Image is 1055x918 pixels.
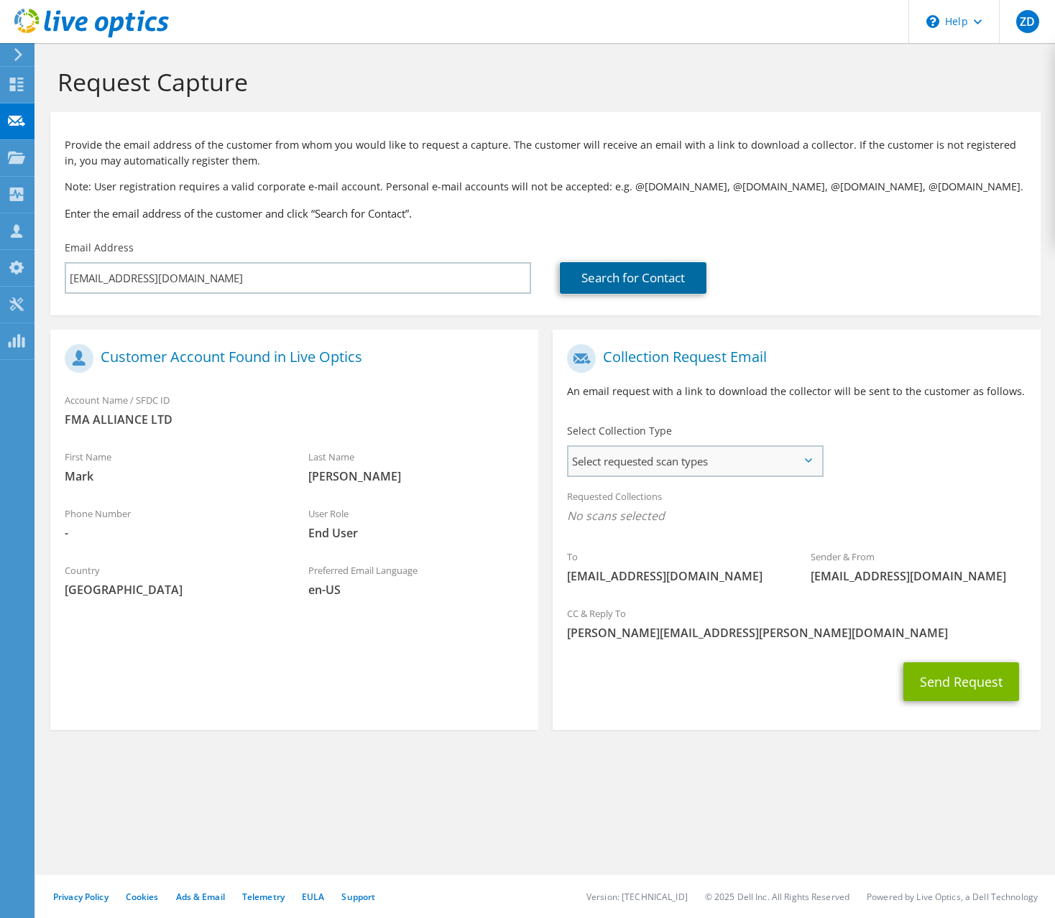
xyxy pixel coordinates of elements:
[53,891,109,903] a: Privacy Policy
[308,525,523,541] span: End User
[705,891,849,903] li: © 2025 Dell Inc. All Rights Reserved
[242,891,285,903] a: Telemetry
[567,344,1019,373] h1: Collection Request Email
[586,891,688,903] li: Version: [TECHNICAL_ID]
[560,262,706,294] a: Search for Contact
[308,582,523,598] span: en-US
[65,137,1026,169] p: Provide the email address of the customer from whom you would like to request a capture. The cust...
[50,385,538,435] div: Account Name / SFDC ID
[567,384,1026,399] p: An email request with a link to download the collector will be sent to the customer as follows.
[50,442,294,491] div: First Name
[65,525,280,541] span: -
[126,891,159,903] a: Cookies
[553,542,796,591] div: To
[65,179,1026,195] p: Note: User registration requires a valid corporate e-mail account. Personal e-mail accounts will ...
[811,568,1026,584] span: [EMAIL_ADDRESS][DOMAIN_NAME]
[294,442,538,491] div: Last Name
[65,582,280,598] span: [GEOGRAPHIC_DATA]
[50,555,294,605] div: Country
[903,662,1019,701] button: Send Request
[567,568,782,584] span: [EMAIL_ADDRESS][DOMAIN_NAME]
[65,344,517,373] h1: Customer Account Found in Live Optics
[294,499,538,548] div: User Role
[867,891,1038,903] li: Powered by Live Optics, a Dell Technology
[57,67,1026,97] h1: Request Capture
[796,542,1040,591] div: Sender & From
[1016,10,1039,33] span: ZD
[553,481,1041,534] div: Requested Collections
[567,424,672,438] label: Select Collection Type
[65,241,134,255] label: Email Address
[308,468,523,484] span: [PERSON_NAME]
[65,205,1026,221] h3: Enter the email address of the customer and click “Search for Contact”.
[65,412,524,427] span: FMA ALLIANCE LTD
[553,598,1041,648] div: CC & Reply To
[567,508,1026,524] span: No scans selected
[568,447,821,476] span: Select requested scan types
[176,891,225,903] a: Ads & Email
[65,468,280,484] span: Mark
[567,625,1026,641] span: [PERSON_NAME][EMAIL_ADDRESS][PERSON_NAME][DOMAIN_NAME]
[341,891,375,903] a: Support
[50,499,294,548] div: Phone Number
[302,891,324,903] a: EULA
[294,555,538,605] div: Preferred Email Language
[926,15,939,28] svg: \n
